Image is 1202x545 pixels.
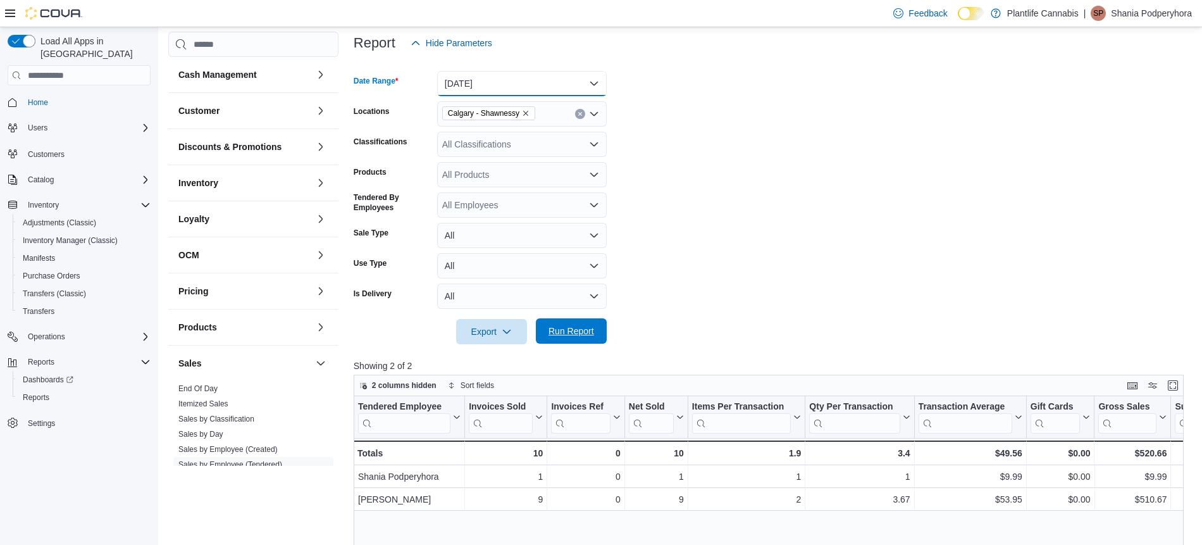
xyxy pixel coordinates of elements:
a: Customers [23,147,70,162]
div: 3.4 [809,446,910,461]
span: Catalog [23,172,151,187]
h3: Sales [178,357,202,370]
label: Sale Type [354,228,388,238]
button: Open list of options [589,200,599,210]
span: Load All Apps in [GEOGRAPHIC_DATA] [35,35,151,60]
button: Reports [3,353,156,371]
button: Gross Sales [1098,401,1167,434]
button: Pricing [178,285,311,298]
div: 1 [692,469,802,484]
span: Export [464,319,519,344]
a: Feedback [888,1,952,26]
button: Inventory [313,175,328,191]
button: Sales [178,357,311,370]
a: Reports [18,390,54,405]
button: Users [3,119,156,137]
button: Open list of options [589,170,599,180]
button: Inventory [178,177,311,189]
div: $520.66 [1098,446,1167,461]
h3: Customer [178,104,220,117]
button: Manifests [13,249,156,267]
span: Customers [28,149,65,160]
div: Totals [357,446,461,461]
button: Cash Management [178,68,311,81]
h3: Inventory [178,177,218,189]
span: Feedback [908,7,947,20]
span: Inventory Manager (Classic) [23,235,118,246]
button: Sort fields [443,378,499,393]
div: $53.95 [918,492,1022,507]
button: [DATE] [437,71,607,96]
a: Manifests [18,251,60,266]
span: Sort fields [461,380,494,391]
span: Reports [23,354,151,370]
div: $0.00 [1031,469,1091,484]
div: Items Per Transaction [692,401,791,434]
div: $9.99 [918,469,1022,484]
button: Reports [13,389,156,406]
div: 1.9 [692,446,802,461]
button: Home [3,93,156,111]
div: 9 [469,492,543,507]
button: OCM [313,247,328,263]
span: Catalog [28,175,54,185]
button: Pricing [313,284,328,299]
div: $510.67 [1098,492,1167,507]
span: Transfers (Classic) [23,289,86,299]
span: Dashboards [23,375,73,385]
div: Invoices Sold [469,401,533,434]
div: Qty Per Transaction [809,401,900,434]
button: Customers [3,144,156,163]
h3: Cash Management [178,68,257,81]
button: Users [23,120,53,135]
button: Export [456,319,527,344]
button: Products [178,321,311,334]
div: Transaction Average [918,401,1012,413]
span: Operations [28,332,65,342]
button: Hide Parameters [406,30,497,56]
span: Sales by Employee (Created) [178,444,278,454]
div: 10 [629,446,684,461]
span: Sales by Classification [178,414,254,424]
button: Reports [23,354,59,370]
button: Customer [178,104,311,117]
button: Remove Calgary - Shawnessy from selection in this group [522,110,530,117]
div: Gross Sales [1098,401,1156,413]
span: Reports [18,390,151,405]
a: Sales by Employee (Created) [178,445,278,454]
div: 9 [629,492,684,507]
button: Purchase Orders [13,267,156,285]
a: Home [23,95,53,110]
span: Reports [28,357,54,367]
div: Shania Podperyhora [1091,6,1106,21]
h3: OCM [178,249,199,261]
input: Dark Mode [958,7,984,20]
h3: Pricing [178,285,208,298]
div: $0.00 [1031,492,1091,507]
div: Gift Card Sales [1031,401,1081,434]
span: Transfers (Classic) [18,286,151,301]
button: Invoices Ref [551,401,620,434]
div: 1 [629,469,684,484]
button: Products [313,320,328,335]
label: Use Type [354,258,387,268]
button: Tendered Employee [358,401,461,434]
button: Transfers [13,303,156,320]
div: 0 [551,446,620,461]
div: 3.67 [809,492,910,507]
button: Sales [313,356,328,371]
div: Gift Cards [1031,401,1081,413]
a: Dashboards [18,372,78,387]
div: 10 [469,446,543,461]
span: Transfers [18,304,151,319]
button: Display options [1145,378,1160,393]
span: Users [23,120,151,135]
nav: Complex example [8,88,151,465]
span: 2 columns hidden [372,380,437,391]
div: 0 [551,469,620,484]
button: Keyboard shortcuts [1125,378,1140,393]
p: | [1084,6,1086,21]
span: Transfers [23,306,54,316]
div: Invoices Sold [469,401,533,413]
a: Sales by Employee (Tendered) [178,460,282,469]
